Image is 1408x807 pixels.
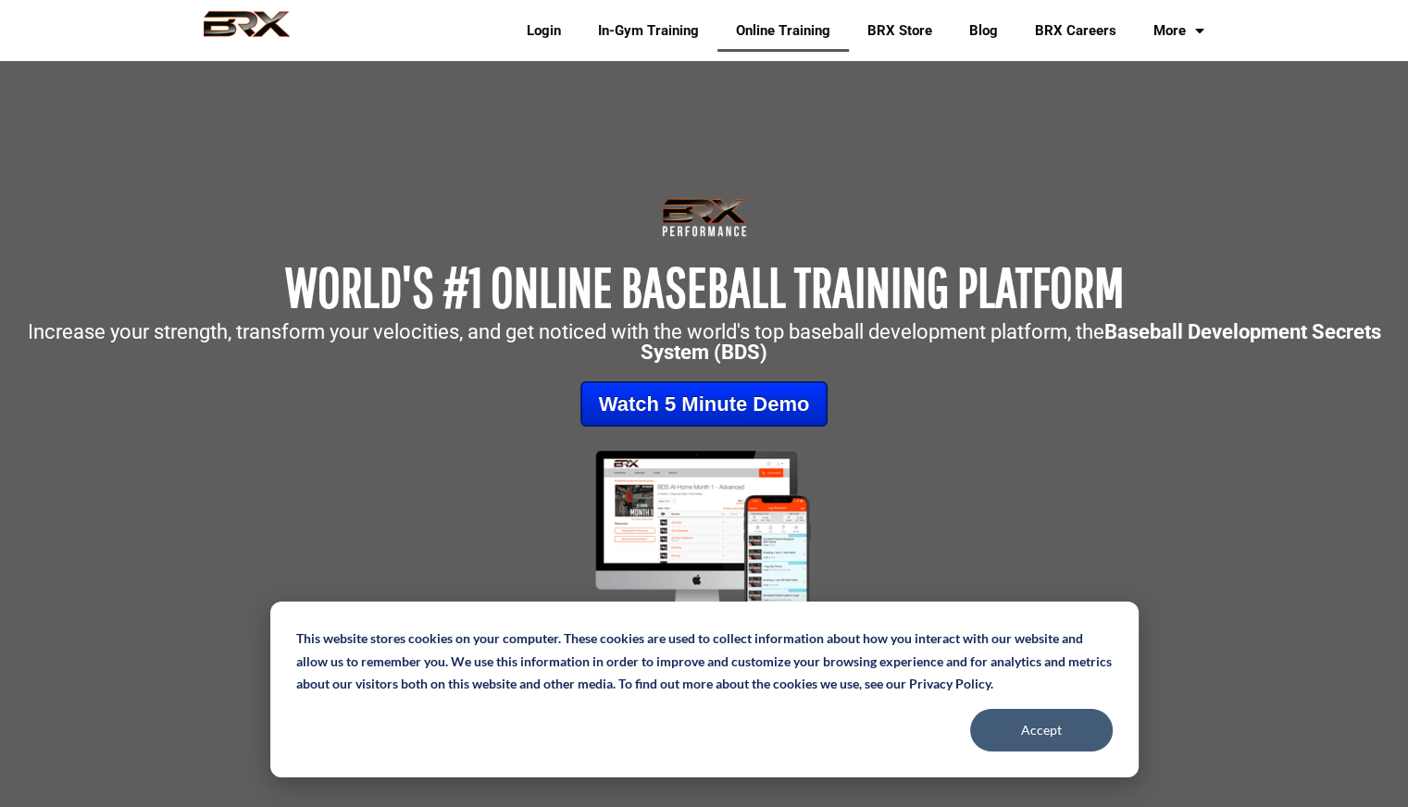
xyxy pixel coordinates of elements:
strong: Baseball Development Secrets System (BDS) [641,320,1381,364]
a: In-Gym Training [579,9,717,52]
a: Watch 5 Minute Demo [580,381,829,427]
a: Login [508,9,579,52]
div: Navigation Menu [494,9,1223,52]
p: This website stores cookies on your computer. These cookies are used to collect information about... [296,627,1113,696]
button: Accept [970,709,1113,751]
a: Blog [951,9,1016,52]
a: Online Training [717,9,849,52]
img: Transparent-Black-BRX-Logo-White-Performance [659,194,750,241]
a: BRX Careers [1016,9,1135,52]
img: Mockup-2-large [557,445,851,631]
iframe: Chat Widget [1073,615,1408,807]
a: BRX Store [849,9,951,52]
img: BRX Performance [186,10,307,51]
div: Cookie banner [270,602,1139,777]
p: Increase your strength, transform your velocities, and get noticed with the world's top baseball ... [9,322,1399,363]
a: More [1135,9,1223,52]
span: WORLD'S #1 ONLINE BASEBALL TRAINING PLATFORM [285,255,1124,318]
